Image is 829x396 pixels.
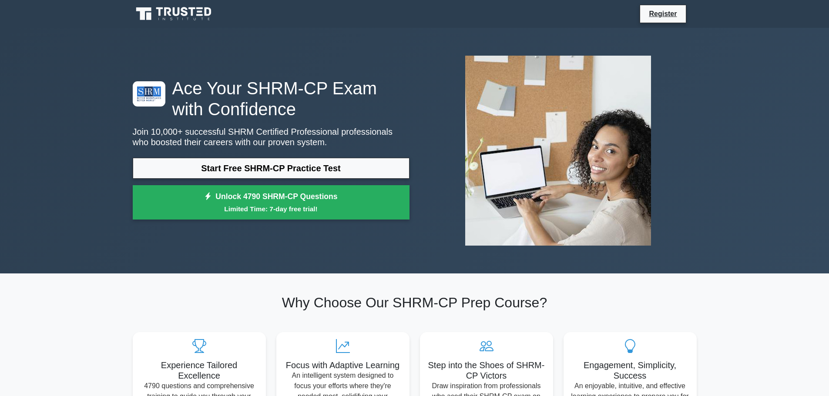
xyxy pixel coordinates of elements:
p: Join 10,000+ successful SHRM Certified Professional professionals who boosted their careers with ... [133,126,409,147]
h5: Experience Tailored Excellence [140,360,259,381]
h5: Focus with Adaptive Learning [283,360,403,370]
h5: Engagement, Simplicity, Success [571,360,690,381]
a: Unlock 4790 SHRM-CP QuestionsLimited Time: 7-day free trial! [133,185,409,220]
h2: Why Choose Our SHRM-CP Prep Course? [133,294,697,311]
h1: Ace Your SHRM-CP Exam with Confidence [133,78,409,120]
a: Start Free SHRM-CP Practice Test [133,158,409,179]
small: Limited Time: 7-day free trial! [144,204,399,214]
a: Register [644,8,682,19]
h5: Step into the Shoes of SHRM-CP Victors [427,360,546,381]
